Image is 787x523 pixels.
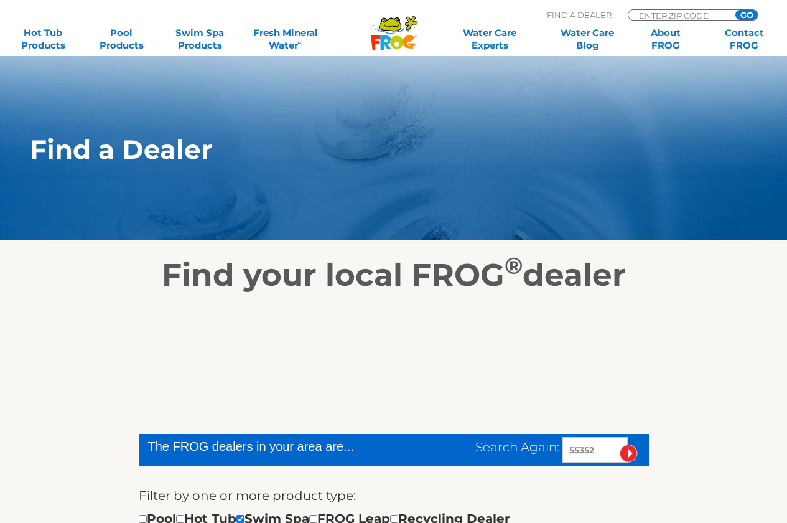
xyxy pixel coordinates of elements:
a: Hot TubProducts [12,27,73,52]
div: The FROG dealers in your area are... [148,437,399,456]
sup: ® [505,252,523,280]
a: AboutFROG [635,27,696,52]
a: ContactFROG [714,27,775,52]
input: Zip Code Form [638,10,722,21]
h2: Find your local FROG dealer [11,257,776,294]
p: Find A Dealer [547,9,612,21]
h1: Find a Dealer [30,134,700,164]
sup: ∞ [298,38,303,47]
a: Water CareBlog [557,27,618,52]
a: Swim SpaProducts [169,27,230,52]
a: Fresh MineralWater∞ [248,27,324,52]
a: PoolProducts [91,27,152,52]
a: Water CareExperts [440,27,539,52]
label: Filter by one or more product type: [139,486,356,506]
input: Submit [620,445,638,463]
span: Search Again: [475,440,559,455]
input: GO [735,10,758,20]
